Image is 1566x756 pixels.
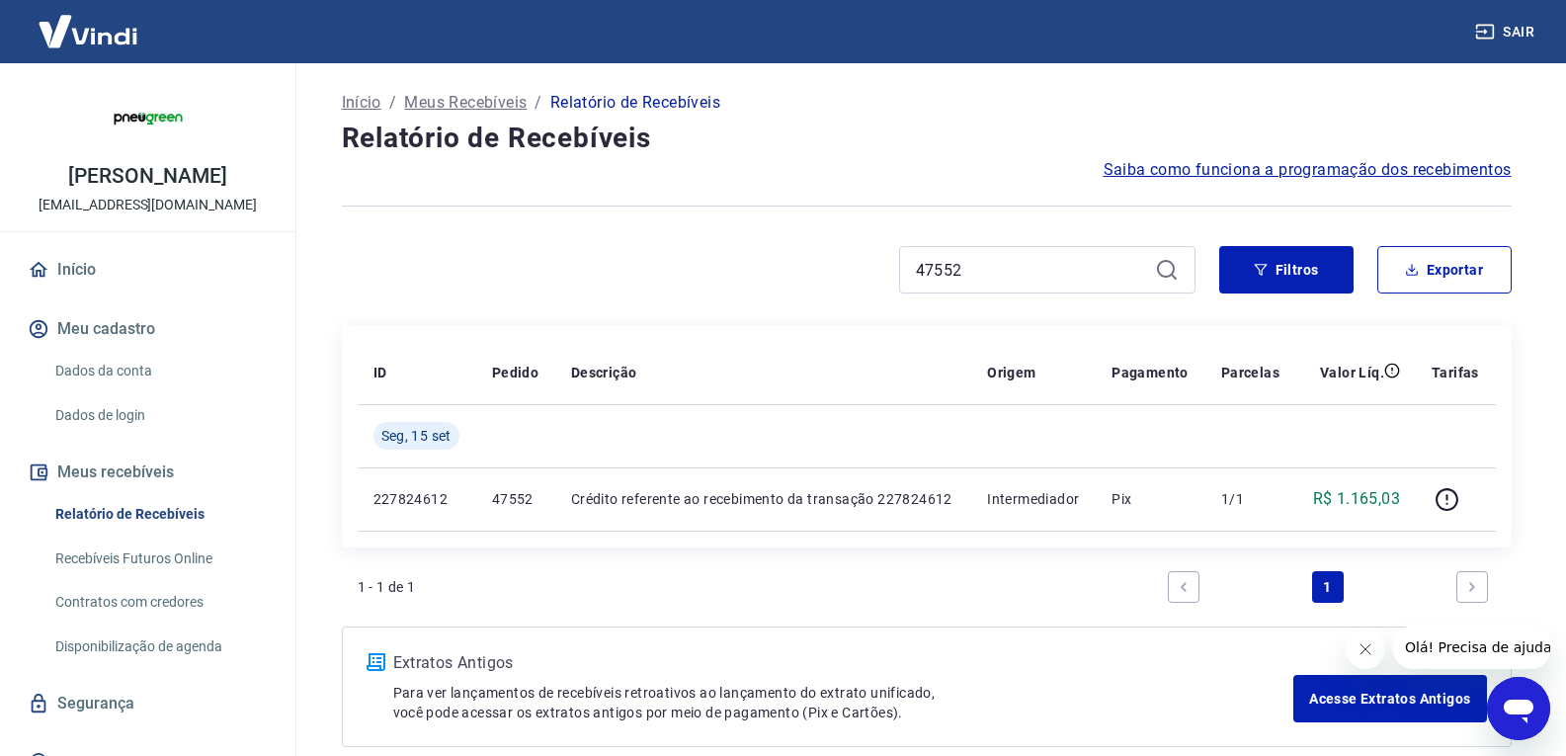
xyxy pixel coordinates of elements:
[404,91,527,115] a: Meus Recebíveis
[987,489,1080,509] p: Intermediador
[1432,363,1479,382] p: Tarifas
[1487,677,1550,740] iframe: Botão para abrir a janela de mensagens
[1313,487,1400,511] p: R$ 1.165,03
[1293,675,1486,722] a: Acesse Extratos Antigos
[47,395,272,436] a: Dados de login
[342,91,381,115] a: Início
[492,363,538,382] p: Pedido
[39,195,257,215] p: [EMAIL_ADDRESS][DOMAIN_NAME]
[1160,563,1496,611] ul: Pagination
[1219,246,1354,294] button: Filtros
[571,489,955,509] p: Crédito referente ao recebimento da transação 227824612
[1471,14,1542,50] button: Sair
[47,627,272,667] a: Disponibilização de agenda
[1346,630,1385,669] iframe: Fechar mensagem
[389,91,396,115] p: /
[24,248,272,292] a: Início
[24,451,272,494] button: Meus recebíveis
[535,91,541,115] p: /
[1320,363,1384,382] p: Valor Líq.
[24,682,272,725] a: Segurança
[393,683,1294,722] p: Para ver lançamentos de recebíveis retroativos ao lançamento do extrato unificado, você pode aces...
[1104,158,1512,182] a: Saiba como funciona a programação dos recebimentos
[1112,363,1189,382] p: Pagamento
[109,79,188,158] img: 36b89f49-da00-4180-b331-94a16d7a18d9.jpeg
[367,653,385,671] img: ícone
[550,91,720,115] p: Relatório de Recebíveis
[1112,489,1189,509] p: Pix
[24,307,272,351] button: Meu cadastro
[1221,363,1279,382] p: Parcelas
[987,363,1035,382] p: Origem
[1221,489,1280,509] p: 1/1
[373,363,387,382] p: ID
[24,1,152,61] img: Vindi
[373,489,460,509] p: 227824612
[492,489,539,509] p: 47552
[47,494,272,535] a: Relatório de Recebíveis
[47,351,272,391] a: Dados da conta
[1393,626,1550,669] iframe: Mensagem da empresa
[571,363,637,382] p: Descrição
[1312,571,1344,603] a: Page 1 is your current page
[916,255,1147,285] input: Busque pelo número do pedido
[393,651,1294,675] p: Extratos Antigos
[342,119,1512,158] h4: Relatório de Recebíveis
[12,14,166,30] span: Olá! Precisa de ajuda?
[47,539,272,579] a: Recebíveis Futuros Online
[1377,246,1512,294] button: Exportar
[358,577,416,597] p: 1 - 1 de 1
[381,426,452,446] span: Seg, 15 set
[47,582,272,623] a: Contratos com credores
[1456,571,1488,603] a: Next page
[68,166,226,187] p: [PERSON_NAME]
[1168,571,1199,603] a: Previous page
